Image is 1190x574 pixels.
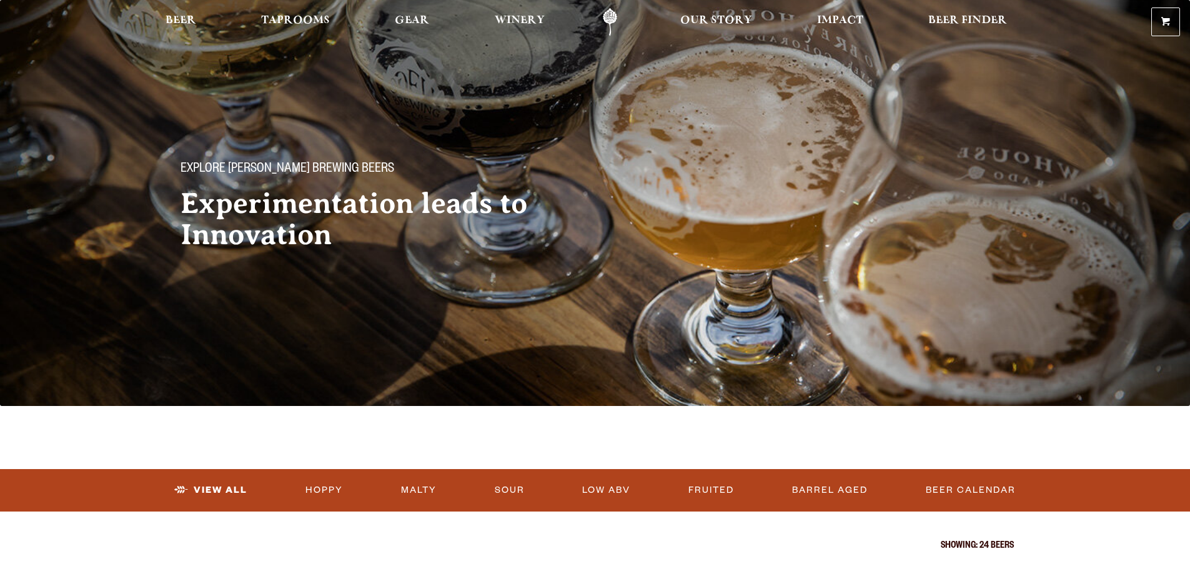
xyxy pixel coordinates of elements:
[928,16,1007,26] span: Beer Finder
[787,476,873,505] a: Barrel Aged
[395,16,429,26] span: Gear
[809,8,871,36] a: Impact
[396,476,442,505] a: Malty
[157,8,204,36] a: Beer
[680,16,752,26] span: Our Story
[920,8,1015,36] a: Beer Finder
[495,16,545,26] span: Winery
[181,188,570,250] h2: Experimentation leads to Innovation
[387,8,437,36] a: Gear
[166,16,196,26] span: Beer
[487,8,553,36] a: Winery
[587,8,633,36] a: Odell Home
[181,162,394,178] span: Explore [PERSON_NAME] Brewing Beers
[817,16,863,26] span: Impact
[672,8,760,36] a: Our Story
[577,476,635,505] a: Low ABV
[169,476,252,505] a: View All
[177,542,1014,552] p: Showing: 24 Beers
[300,476,348,505] a: Hoppy
[253,8,338,36] a: Taprooms
[683,476,739,505] a: Fruited
[261,16,330,26] span: Taprooms
[490,476,530,505] a: Sour
[921,476,1021,505] a: Beer Calendar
